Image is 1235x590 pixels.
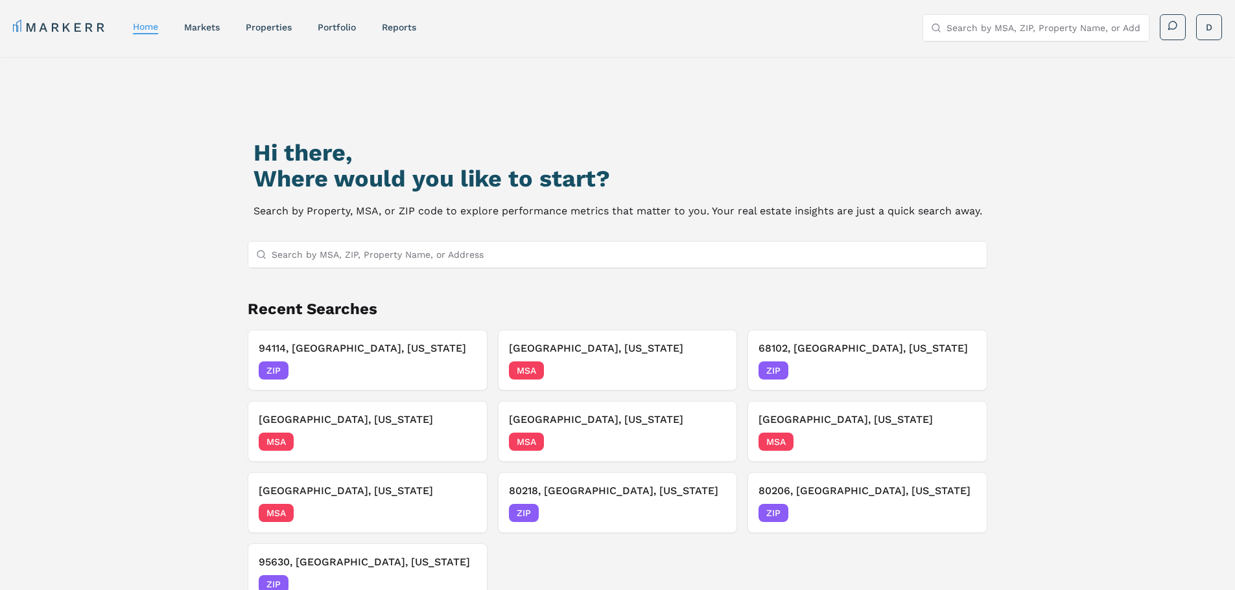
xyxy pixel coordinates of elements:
[259,433,294,451] span: MSA
[697,506,726,519] span: [DATE]
[248,401,488,462] button: [GEOGRAPHIC_DATA], [US_STATE]MSA[DATE]
[259,504,294,522] span: MSA
[498,472,738,533] button: 80218, [GEOGRAPHIC_DATA], [US_STATE]ZIP[DATE]
[947,364,976,377] span: [DATE]
[382,22,416,32] a: reports
[509,341,727,356] h3: [GEOGRAPHIC_DATA], [US_STATE]
[447,364,476,377] span: [DATE]
[759,504,788,522] span: ZIP
[509,483,727,499] h3: 80218, [GEOGRAPHIC_DATA], [US_STATE]
[248,472,488,533] button: [GEOGRAPHIC_DATA], [US_STATE]MSA[DATE]
[133,21,158,32] a: home
[318,22,356,32] a: Portfolio
[747,401,987,462] button: [GEOGRAPHIC_DATA], [US_STATE]MSA[DATE]
[184,22,220,32] a: markets
[1206,21,1212,34] span: D
[747,330,987,391] button: 68102, [GEOGRAPHIC_DATA], [US_STATE]ZIP[DATE]
[697,364,726,377] span: [DATE]
[509,412,727,427] h3: [GEOGRAPHIC_DATA], [US_STATE]
[272,242,980,267] input: Search by MSA, ZIP, Property Name, or Address
[509,433,544,451] span: MSA
[447,506,476,519] span: [DATE]
[759,433,794,451] span: MSA
[259,412,476,427] h3: [GEOGRAPHIC_DATA], [US_STATE]
[259,341,476,356] h3: 94114, [GEOGRAPHIC_DATA], [US_STATE]
[498,330,738,391] button: [GEOGRAPHIC_DATA], [US_STATE]MSA[DATE]
[447,435,476,448] span: [DATE]
[509,504,539,522] span: ZIP
[947,15,1141,41] input: Search by MSA, ZIP, Property Name, or Address
[947,435,976,448] span: [DATE]
[246,22,292,32] a: properties
[747,472,987,533] button: 80206, [GEOGRAPHIC_DATA], [US_STATE]ZIP[DATE]
[253,166,982,192] h2: Where would you like to start?
[253,140,982,166] h1: Hi there,
[759,341,976,356] h3: 68102, [GEOGRAPHIC_DATA], [US_STATE]
[759,483,976,499] h3: 80206, [GEOGRAPHIC_DATA], [US_STATE]
[248,330,488,391] button: 94114, [GEOGRAPHIC_DATA], [US_STATE]ZIP[DATE]
[259,483,476,499] h3: [GEOGRAPHIC_DATA], [US_STATE]
[759,412,976,427] h3: [GEOGRAPHIC_DATA], [US_STATE]
[253,202,982,220] p: Search by Property, MSA, or ZIP code to explore performance metrics that matter to you. Your real...
[697,435,726,448] span: [DATE]
[259,554,476,570] h3: 95630, [GEOGRAPHIC_DATA], [US_STATE]
[1196,14,1222,40] button: D
[947,506,976,519] span: [DATE]
[259,361,288,380] span: ZIP
[759,361,788,380] span: ZIP
[248,299,988,319] h2: Recent Searches
[509,361,544,380] span: MSA
[498,401,738,462] button: [GEOGRAPHIC_DATA], [US_STATE]MSA[DATE]
[13,18,107,36] a: MARKERR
